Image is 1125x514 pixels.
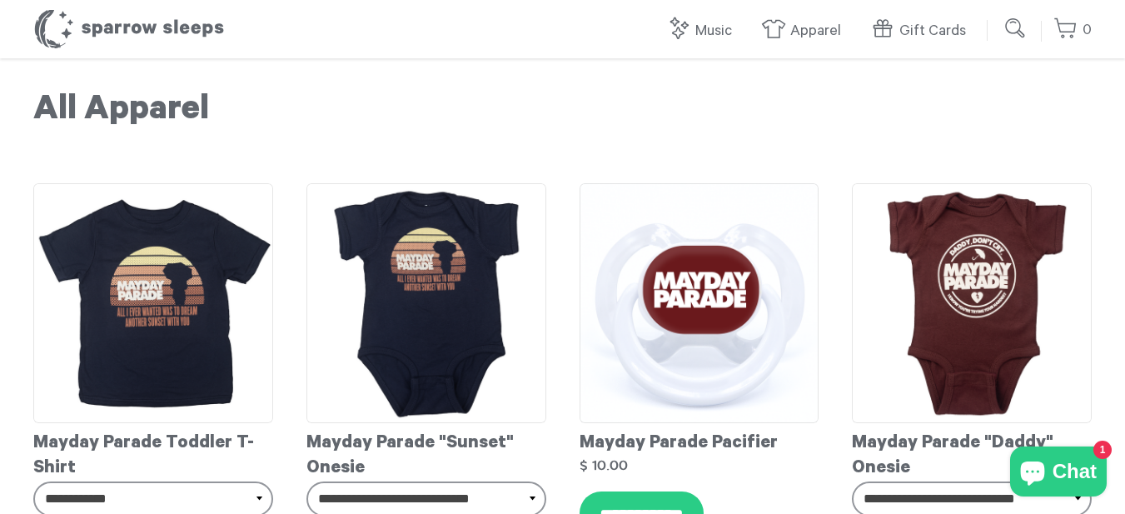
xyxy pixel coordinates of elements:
[870,13,974,49] a: Gift Cards
[33,92,1092,133] h1: All Apparel
[33,183,273,423] img: MaydayParade-SunsetToddlerT-shirt_grande.png
[1005,447,1112,501] inbox-online-store-chat: Shopify online store chat
[666,13,740,49] a: Music
[580,423,819,457] div: Mayday Parade Pacifier
[306,183,546,423] img: MaydayParade-SunsetOnesie_grande.png
[33,423,273,482] div: Mayday Parade Toddler T-Shirt
[580,183,819,423] img: MaydayParadePacifierMockup_grande.png
[999,12,1033,45] input: Submit
[580,458,628,472] strong: $ 10.00
[761,13,849,49] a: Apparel
[306,423,546,482] div: Mayday Parade "Sunset" Onesie
[33,8,225,50] h1: Sparrow Sleeps
[852,423,1092,482] div: Mayday Parade "Daddy" Onesie
[1053,12,1092,48] a: 0
[852,183,1092,423] img: Mayday_Parade_-_Daddy_Onesie_grande.png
